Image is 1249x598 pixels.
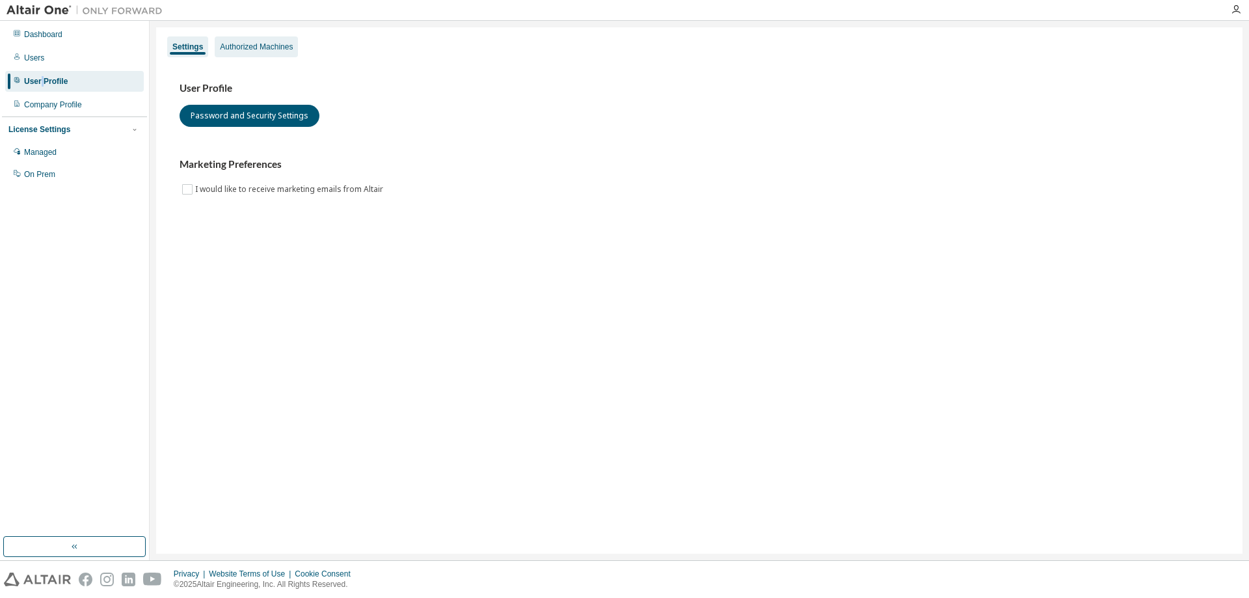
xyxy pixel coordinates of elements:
div: User Profile [24,76,68,87]
p: © 2025 Altair Engineering, Inc. All Rights Reserved. [174,579,358,590]
img: linkedin.svg [122,573,135,586]
div: Authorized Machines [220,42,293,52]
label: I would like to receive marketing emails from Altair [195,182,386,197]
button: Password and Security Settings [180,105,319,127]
img: altair_logo.svg [4,573,71,586]
div: License Settings [8,124,70,135]
img: youtube.svg [143,573,162,586]
div: Privacy [174,569,209,579]
div: Settings [172,42,203,52]
img: Altair One [7,4,169,17]
div: Website Terms of Use [209,569,295,579]
img: instagram.svg [100,573,114,586]
img: facebook.svg [79,573,92,586]
div: Company Profile [24,100,82,110]
div: Cookie Consent [295,569,358,579]
div: Managed [24,147,57,157]
div: Users [24,53,44,63]
div: Dashboard [24,29,62,40]
h3: User Profile [180,82,1219,95]
h3: Marketing Preferences [180,158,1219,171]
div: On Prem [24,169,55,180]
